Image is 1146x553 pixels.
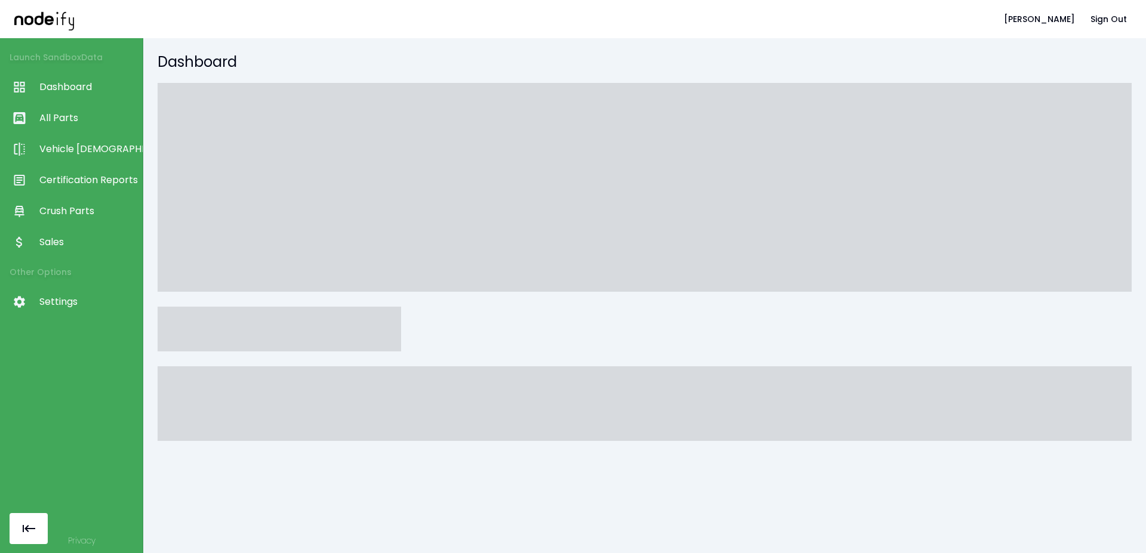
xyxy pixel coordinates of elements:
span: Certification Reports [39,173,137,187]
button: Sign Out [1086,8,1132,30]
span: Settings [39,295,137,309]
button: [PERSON_NAME] [999,8,1080,30]
span: Vehicle [DEMOGRAPHIC_DATA] [39,142,137,156]
img: nodeify [14,8,74,30]
span: Crush Parts [39,204,137,218]
h5: Dashboard [158,52,1132,72]
span: Sales [39,235,137,249]
span: All Parts [39,111,137,125]
span: Dashboard [39,80,137,94]
a: Privacy [68,535,95,546]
